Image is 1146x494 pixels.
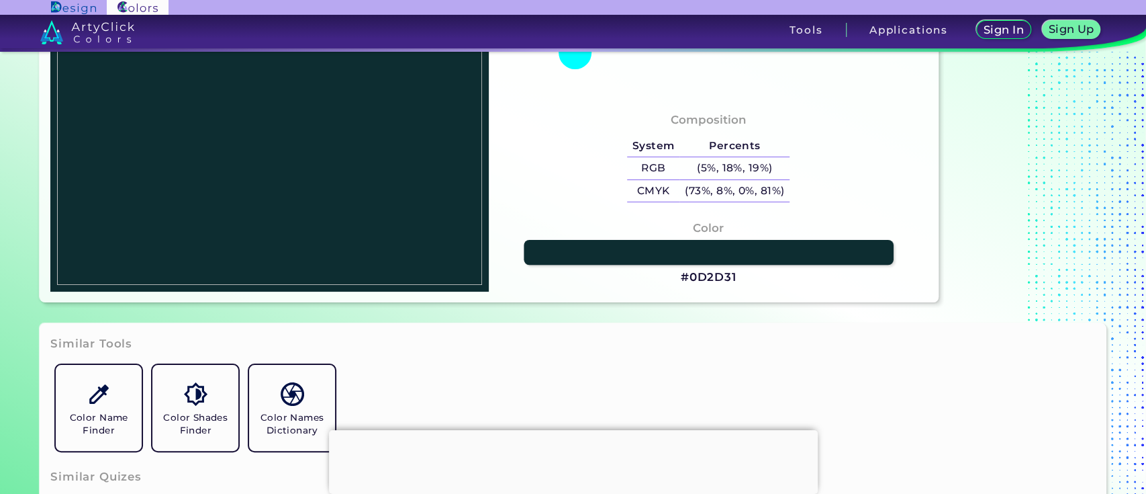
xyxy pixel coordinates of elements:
h3: Applications [869,25,948,35]
img: icon_color_name_finder.svg [87,382,111,406]
h5: Percents [679,135,790,157]
a: Color Shades Finder [147,360,244,456]
iframe: Advertisement [329,430,818,491]
h5: RGB [627,157,679,179]
h5: Color Names Dictionary [254,411,330,437]
a: Sign Up [1044,22,1098,39]
h5: Color Name Finder [61,411,136,437]
img: icon_color_shades.svg [184,382,207,406]
h5: (5%, 18%, 19%) [679,157,790,179]
h4: Composition [671,110,747,130]
a: Color Name Finder [50,360,147,456]
img: logo_artyclick_colors_white.svg [40,20,135,44]
h5: (73%, 8%, 0%, 81%) [679,180,790,202]
h4: Color [693,218,724,238]
img: icon_color_names_dictionary.svg [281,382,304,406]
a: Color Names Dictionary [244,360,340,456]
h3: #0D2D31 [681,270,736,286]
img: ArtyClick Design logo [51,1,96,14]
h3: Tools [790,25,822,35]
a: Sign In [978,22,1029,39]
h5: Color Shades Finder [158,411,233,437]
h5: System [627,135,679,157]
h5: Sign In [985,25,1022,35]
h5: Sign Up [1050,24,1092,34]
h3: Similar Quizes [50,469,142,485]
h5: CMYK [627,180,679,202]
